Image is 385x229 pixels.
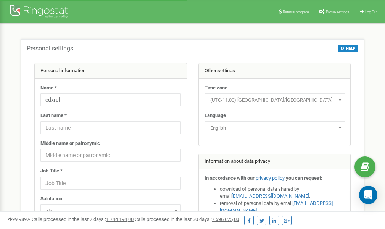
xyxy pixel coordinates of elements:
span: Referral program [283,10,309,14]
span: Calls processed in the last 7 days : [32,216,134,222]
span: English [205,121,345,134]
label: Time zone [205,84,227,92]
div: Other settings [199,63,351,79]
li: removal of personal data by email , [220,200,345,214]
input: Middle name or patronymic [40,149,181,162]
button: HELP [338,45,358,52]
div: Information about data privacy [199,154,351,169]
a: [EMAIL_ADDRESS][DOMAIN_NAME] [232,193,309,199]
h5: Personal settings [27,45,73,52]
label: Salutation [40,195,62,203]
strong: In accordance with our [205,175,255,181]
strong: you can request: [286,175,322,181]
input: Last name [40,121,181,134]
u: 7 596 625,00 [212,216,239,222]
li: download of personal data shared by email , [220,186,345,200]
label: Middle name or patronymic [40,140,100,147]
div: Personal information [35,63,187,79]
div: Open Intercom Messenger [359,186,377,204]
label: Name * [40,84,57,92]
span: Calls processed in the last 30 days : [135,216,239,222]
label: Language [205,112,226,119]
span: Mr. [43,206,178,216]
label: Job Title * [40,167,63,175]
input: Name [40,93,181,106]
input: Job Title [40,177,181,190]
span: Mr. [40,204,181,217]
span: 99,989% [8,216,31,222]
span: (UTC-11:00) Pacific/Midway [205,93,345,106]
u: 1 744 194,00 [106,216,134,222]
a: privacy policy [256,175,285,181]
span: (UTC-11:00) Pacific/Midway [207,95,342,106]
span: Log Out [365,10,377,14]
span: Profile settings [326,10,349,14]
span: English [207,123,342,133]
label: Last name * [40,112,67,119]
